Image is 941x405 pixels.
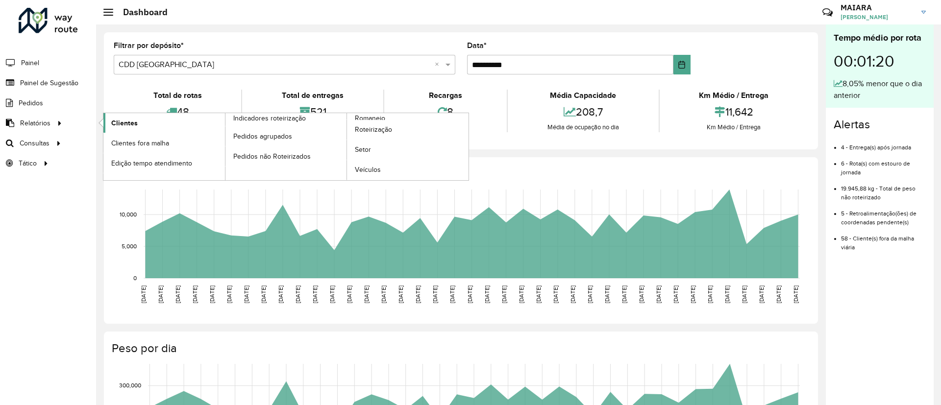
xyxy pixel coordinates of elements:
h3: MAIARA [841,3,914,12]
span: Indicadores roteirização [233,113,306,123]
text: [DATE] [243,286,249,303]
a: Pedidos não Roteirizados [225,146,347,166]
span: Clear all [435,59,443,71]
a: Veículos [347,160,469,180]
text: [DATE] [570,286,576,303]
text: [DATE] [312,286,318,303]
text: [DATE] [140,286,147,303]
text: [DATE] [741,286,747,303]
text: [DATE] [707,286,713,303]
div: Total de entregas [245,90,380,101]
div: Km Médio / Entrega [662,122,806,132]
span: Romaneio [355,113,385,123]
text: 5,000 [122,243,137,249]
text: [DATE] [638,286,644,303]
text: [DATE] [587,286,593,303]
text: [DATE] [209,286,215,303]
text: [DATE] [329,286,335,303]
text: [DATE] [690,286,696,303]
div: 521 [245,101,380,122]
text: [DATE] [174,286,181,303]
div: Média de ocupação no dia [510,122,656,132]
span: Pedidos [19,98,43,108]
text: [DATE] [655,286,662,303]
text: [DATE] [484,286,490,303]
text: [DATE] [467,286,473,303]
li: 6 - Rota(s) com estouro de jornada [841,152,926,177]
a: Pedidos agrupados [225,126,347,146]
span: Painel [21,58,39,68]
div: 208,7 [510,101,656,122]
text: [DATE] [260,286,267,303]
text: [DATE] [535,286,542,303]
text: [DATE] [157,286,164,303]
h4: Peso por dia [112,341,808,356]
span: Tático [19,158,37,168]
a: Roteirização [347,120,469,140]
span: Setor [355,144,371,155]
text: [DATE] [552,286,559,303]
a: Indicadores roteirização [103,113,347,180]
a: Clientes fora malha [103,133,225,153]
div: Recargas [387,90,504,101]
span: [PERSON_NAME] [841,13,914,22]
text: [DATE] [758,286,765,303]
span: Consultas [20,138,50,148]
h4: Alertas [834,118,926,132]
span: Painel de Sugestão [20,78,78,88]
li: 58 - Cliente(s) fora da malha viária [841,227,926,252]
span: Veículos [355,165,381,175]
text: [DATE] [226,286,232,303]
li: 4 - Entrega(s) após jornada [841,136,926,152]
text: [DATE] [792,286,799,303]
div: Média Capacidade [510,90,656,101]
text: 10,000 [120,211,137,217]
span: Clientes fora malha [111,138,169,148]
li: 5 - Retroalimentação(ões) de coordenadas pendente(s) [841,202,926,227]
text: [DATE] [192,286,198,303]
a: Edição tempo atendimento [103,153,225,173]
a: Setor [347,140,469,160]
span: Roteirização [355,124,392,135]
span: Pedidos não Roteirizados [233,151,311,162]
text: [DATE] [277,286,284,303]
text: [DATE] [295,286,301,303]
text: [DATE] [775,286,782,303]
text: [DATE] [621,286,627,303]
text: [DATE] [397,286,404,303]
div: 48 [116,101,239,122]
div: Tempo médio por rota [834,31,926,45]
text: [DATE] [432,286,438,303]
div: Total de rotas [116,90,239,101]
a: Contato Rápido [817,2,838,23]
div: Km Médio / Entrega [662,90,806,101]
label: Filtrar por depósito [114,40,184,51]
text: [DATE] [346,286,352,303]
text: [DATE] [672,286,679,303]
h2: Dashboard [113,7,168,18]
li: 19.945,88 kg - Total de peso não roteirizado [841,177,926,202]
text: 300,000 [119,382,141,389]
div: 11,642 [662,101,806,122]
text: [DATE] [724,286,730,303]
span: Pedidos agrupados [233,131,292,142]
span: Clientes [111,118,138,128]
span: Relatórios [20,118,50,128]
a: Clientes [103,113,225,133]
text: [DATE] [449,286,455,303]
text: [DATE] [604,286,610,303]
div: 8,05% menor que o dia anterior [834,78,926,101]
div: 8 [387,101,504,122]
text: 0 [133,275,137,281]
text: [DATE] [501,286,507,303]
a: Romaneio [225,113,469,180]
button: Choose Date [673,55,691,74]
text: [DATE] [363,286,370,303]
text: [DATE] [518,286,524,303]
div: 00:01:20 [834,45,926,78]
text: [DATE] [415,286,421,303]
text: [DATE] [380,286,387,303]
span: Edição tempo atendimento [111,158,192,168]
label: Data [467,40,487,51]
